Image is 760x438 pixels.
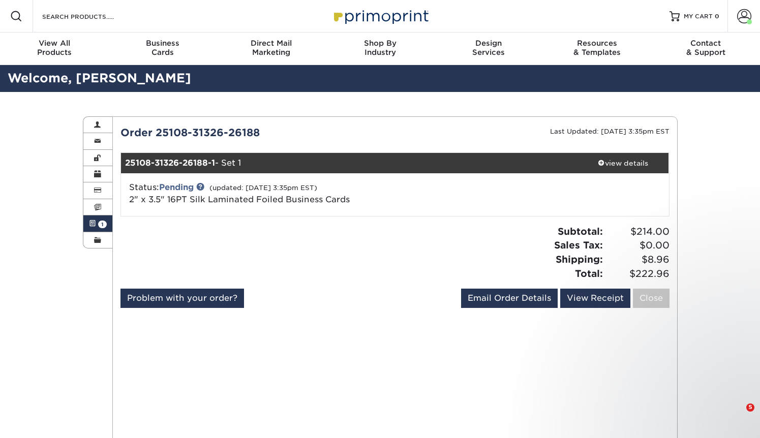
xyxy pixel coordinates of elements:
[326,39,435,48] span: Shop By
[558,226,603,237] strong: Subtotal:
[651,33,760,65] a: Contact& Support
[746,403,754,412] span: 5
[41,10,140,22] input: SEARCH PRODUCTS.....
[606,253,670,267] span: $8.96
[109,33,218,65] a: BusinessCards
[326,39,435,57] div: Industry
[556,254,603,265] strong: Shipping:
[550,128,670,135] small: Last Updated: [DATE] 3:35pm EST
[109,39,218,57] div: Cards
[560,289,630,308] a: View Receipt
[217,39,326,48] span: Direct Mail
[113,125,395,140] div: Order 25108-31326-26188
[543,39,652,57] div: & Templates
[217,39,326,57] div: Marketing
[434,33,543,65] a: DesignServices
[543,33,652,65] a: Resources& Templates
[120,289,244,308] a: Problem with your order?
[109,39,218,48] span: Business
[129,195,350,204] a: 2" x 3.5" 16PT Silk Laminated Foiled Business Cards
[121,181,486,206] div: Status:
[651,39,760,48] span: Contact
[159,182,194,192] a: Pending
[125,158,215,168] strong: 25108-31326-26188-1
[217,33,326,65] a: Direct MailMarketing
[633,289,670,308] a: Close
[606,267,670,281] span: $222.96
[684,12,713,21] span: MY CART
[554,239,603,251] strong: Sales Tax:
[606,238,670,253] span: $0.00
[577,158,669,168] div: view details
[121,153,577,173] div: - Set 1
[575,268,603,279] strong: Total:
[461,289,558,308] a: Email Order Details
[725,403,750,428] iframe: Intercom live chat
[651,39,760,57] div: & Support
[434,39,543,57] div: Services
[326,33,435,65] a: Shop ByIndustry
[329,5,431,27] img: Primoprint
[577,153,669,173] a: view details
[543,39,652,48] span: Resources
[83,215,113,232] a: 1
[434,39,543,48] span: Design
[98,221,107,228] span: 1
[715,13,719,20] span: 0
[606,225,670,239] span: $214.00
[209,184,317,192] small: (updated: [DATE] 3:35pm EST)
